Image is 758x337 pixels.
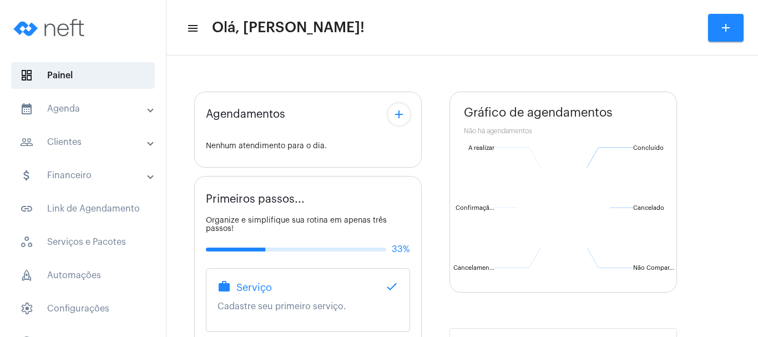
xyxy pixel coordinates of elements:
[20,69,33,82] span: sidenav icon
[11,295,155,322] span: Configurações
[20,135,33,149] mat-icon: sidenav icon
[236,282,272,293] span: Serviço
[218,301,398,311] p: Cadastre seu primeiro serviço.
[456,205,494,212] text: Confirmaçã...
[20,102,148,115] mat-panel-title: Agenda
[218,280,231,293] mat-icon: work
[206,108,285,120] span: Agendamentos
[385,280,398,293] mat-icon: done
[20,102,33,115] mat-icon: sidenav icon
[392,108,406,121] mat-icon: add
[186,22,198,35] mat-icon: sidenav icon
[7,129,166,155] mat-expansion-panel-header: sidenav iconClientes
[11,229,155,255] span: Serviços e Pacotes
[719,21,732,34] mat-icon: add
[7,162,166,189] mat-expansion-panel-header: sidenav iconFinanceiro
[633,265,674,271] text: Não Compar...
[11,62,155,89] span: Painel
[11,262,155,289] span: Automações
[20,235,33,249] span: sidenav icon
[633,205,664,211] text: Cancelado
[11,195,155,222] span: Link de Agendamento
[392,244,410,254] span: 33%
[20,169,148,182] mat-panel-title: Financeiro
[212,19,365,37] span: Olá, [PERSON_NAME]!
[206,193,305,205] span: Primeiros passos...
[20,302,33,315] span: sidenav icon
[468,145,494,151] text: A realizar
[464,106,613,119] span: Gráfico de agendamentos
[20,135,148,149] mat-panel-title: Clientes
[20,202,33,215] mat-icon: sidenav icon
[633,145,664,151] text: Concluído
[206,217,387,233] span: Organize e simplifique sua rotina em apenas três passos!
[453,265,494,271] text: Cancelamen...
[7,95,166,122] mat-expansion-panel-header: sidenav iconAgenda
[20,169,33,182] mat-icon: sidenav icon
[9,6,92,50] img: logo-neft-novo-2.png
[206,142,410,150] div: Nenhum atendimento para o dia.
[20,269,33,282] span: sidenav icon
